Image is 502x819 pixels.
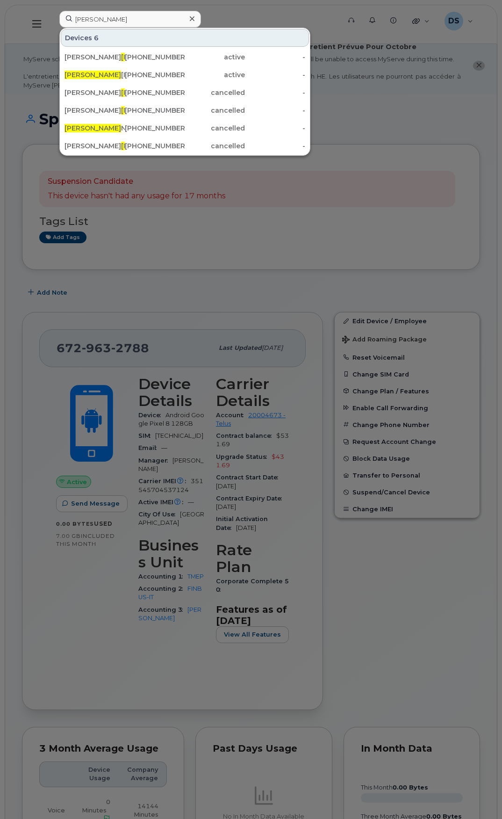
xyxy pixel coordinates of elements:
[125,106,185,115] div: [PHONE_NUMBER]
[61,49,309,65] a: [PERSON_NAME][PERSON_NAME][PHONE_NUMBER]active-
[185,123,245,133] div: cancelled
[125,52,185,62] div: [PHONE_NUMBER]
[65,123,125,133] div: N [PERSON_NAME] - Re Assign
[185,88,245,97] div: cancelled
[121,88,178,97] span: [PERSON_NAME]
[245,123,305,133] div: -
[61,102,309,119] a: [PERSON_NAME][PERSON_NAME][PHONE_NUMBER]cancelled-
[125,70,185,80] div: [PHONE_NUMBER]
[61,66,309,83] a: [PERSON_NAME][PERSON_NAME][PHONE_NUMBER]active-
[61,84,309,101] a: [PERSON_NAME][PERSON_NAME][PHONE_NUMBER]cancelled-
[245,70,305,80] div: -
[245,52,305,62] div: -
[61,138,309,154] a: [PERSON_NAME][PERSON_NAME]- Re Assign[PHONE_NUMBER]cancelled-
[185,141,245,151] div: cancelled
[65,124,121,132] span: [PERSON_NAME]
[185,106,245,115] div: cancelled
[121,53,178,61] span: [PERSON_NAME]
[121,142,178,150] span: [PERSON_NAME]
[125,88,185,97] div: [PHONE_NUMBER]
[65,52,125,62] div: [PERSON_NAME]
[245,141,305,151] div: -
[121,106,178,115] span: [PERSON_NAME]
[65,106,125,115] div: [PERSON_NAME]
[245,88,305,97] div: -
[125,141,185,151] div: [PHONE_NUMBER]
[245,106,305,115] div: -
[65,70,125,80] div: [PERSON_NAME]
[61,29,309,47] div: Devices
[65,141,125,151] div: [PERSON_NAME] - Re Assign
[65,88,125,97] div: [PERSON_NAME]
[185,52,245,62] div: active
[125,123,185,133] div: [PHONE_NUMBER]
[185,70,245,80] div: active
[61,120,309,137] a: [PERSON_NAME]N [PERSON_NAME] - Re Assign[PHONE_NUMBER]cancelled-
[94,33,99,43] span: 6
[65,71,121,79] span: [PERSON_NAME]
